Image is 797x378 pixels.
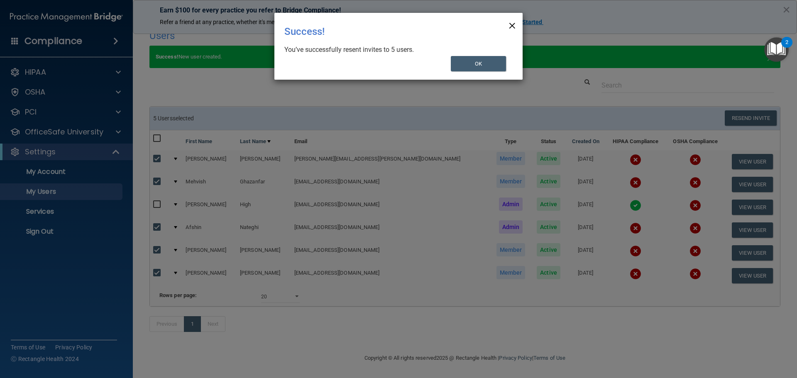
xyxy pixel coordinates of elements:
[451,56,506,71] button: OK
[284,45,506,54] div: You’ve successfully resent invites to 5 users.
[764,37,789,62] button: Open Resource Center, 2 new notifications
[284,20,479,44] div: Success!
[509,16,516,33] span: ×
[785,42,788,53] div: 2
